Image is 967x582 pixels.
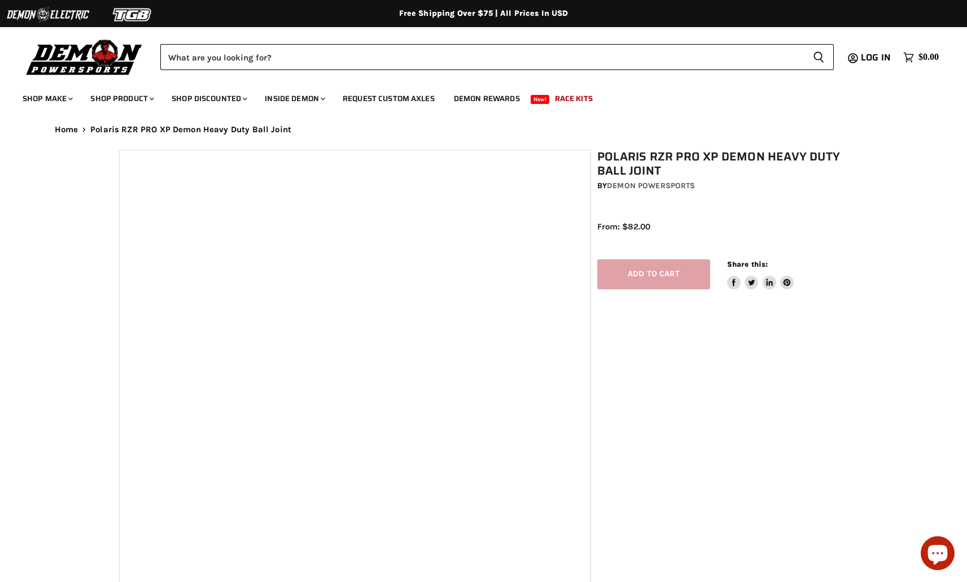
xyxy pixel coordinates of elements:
[861,50,891,64] span: Log in
[804,44,834,70] button: Search
[6,4,90,25] img: Demon Electric Logo 2
[597,221,650,232] span: From: $82.00
[23,37,146,77] img: Demon Powersports
[82,87,161,110] a: Shop Product
[727,260,768,268] span: Share this:
[90,125,291,134] span: Polaris RZR PRO XP Demon Heavy Duty Ball Joint
[160,44,834,70] form: Product
[597,150,855,178] h1: Polaris RZR PRO XP Demon Heavy Duty Ball Joint
[32,8,935,19] div: Free Shipping Over $75 | All Prices In USD
[597,180,855,192] div: by
[163,87,254,110] a: Shop Discounted
[898,49,944,66] a: $0.00
[334,87,443,110] a: Request Custom Axles
[607,181,695,190] a: Demon Powersports
[727,259,794,289] aside: Share this:
[531,95,550,104] span: New!
[918,52,939,63] span: $0.00
[55,125,78,134] a: Home
[856,53,898,63] a: Log in
[917,536,958,573] inbox-online-store-chat: Shopify online store chat
[90,4,175,25] img: TGB Logo 2
[32,125,935,134] nav: Breadcrumbs
[256,87,332,110] a: Inside Demon
[546,87,601,110] a: Race Kits
[14,82,936,110] ul: Main menu
[14,87,80,110] a: Shop Make
[445,87,528,110] a: Demon Rewards
[160,44,804,70] input: Search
